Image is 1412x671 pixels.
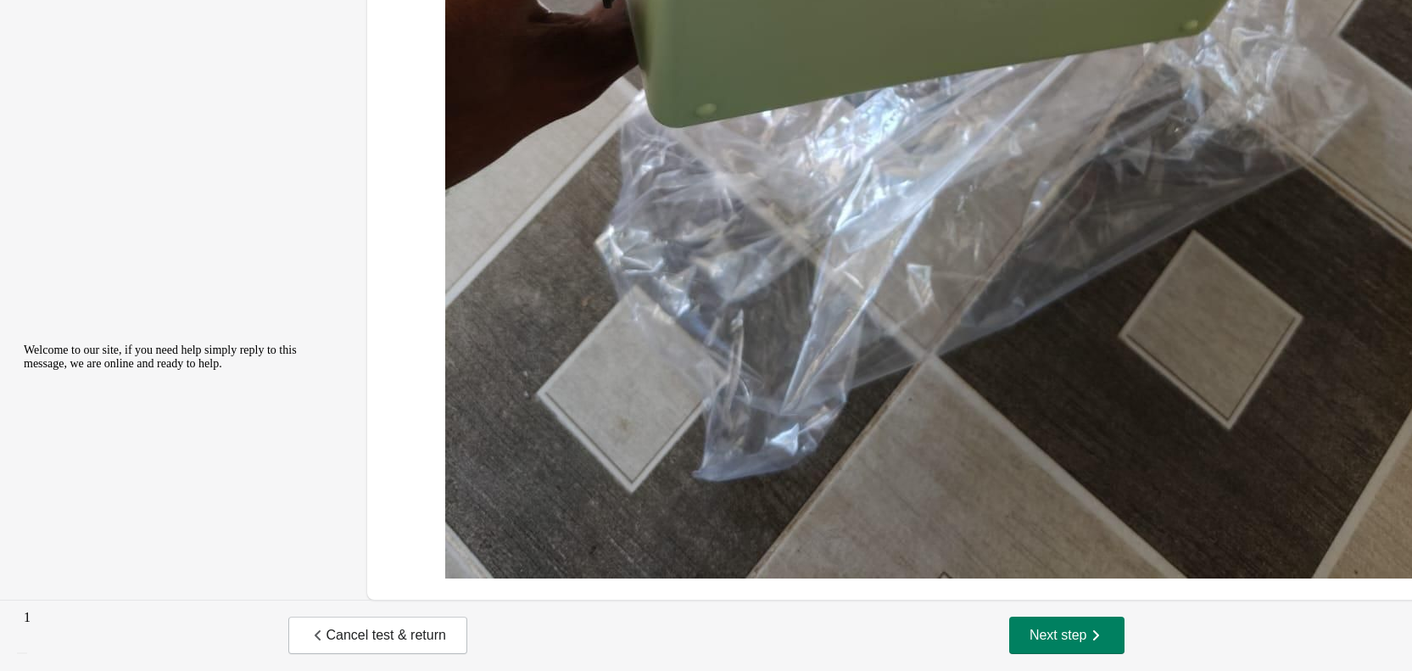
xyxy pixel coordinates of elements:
[7,7,312,34] div: Welcome to our site, if you need help simply reply to this message, we are online and ready to help.
[310,627,446,644] span: Cancel test & return
[1030,627,1104,644] span: Next step
[7,7,280,33] span: Welcome to our site, if you need help simply reply to this message, we are online and ready to help.
[17,337,322,595] iframe: chat widget
[288,617,467,654] button: Cancel test & return
[1009,617,1125,654] button: Next step
[17,603,71,654] iframe: chat widget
